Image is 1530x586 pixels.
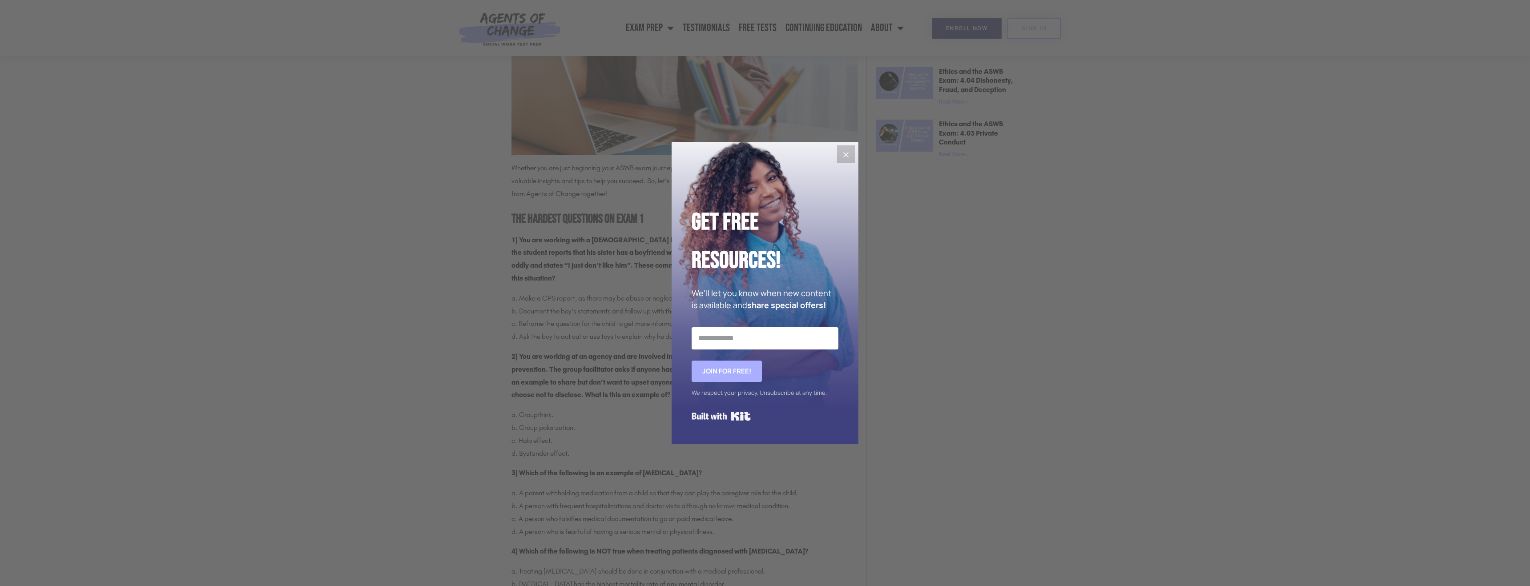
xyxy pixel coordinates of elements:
input: Email Address [692,327,838,349]
h2: Get Free Resources! [692,203,838,280]
p: We'll let you know when new content is available and [692,287,838,311]
div: We respect your privacy. Unsubscribe at any time. [692,386,838,399]
a: Built with Kit [692,408,751,424]
strong: share special offers! [747,300,826,310]
button: Join for FREE! [692,361,762,382]
button: Close [837,145,855,163]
